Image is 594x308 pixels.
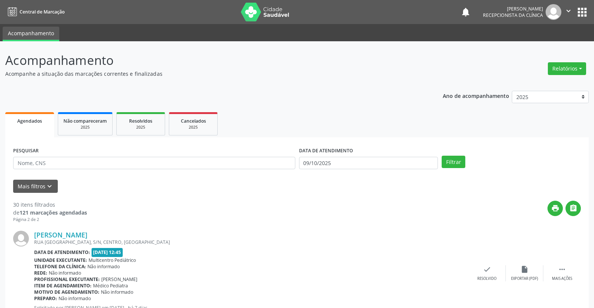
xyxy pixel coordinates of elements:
[122,125,159,130] div: 2025
[569,204,577,212] i: 
[442,156,465,168] button: Filtrar
[13,157,295,170] input: Nome, CNS
[477,276,496,281] div: Resolvido
[299,145,353,157] label: DATA DE ATENDIMENTO
[17,118,42,124] span: Agendados
[13,231,29,246] img: img
[548,62,586,75] button: Relatórios
[3,27,59,41] a: Acompanhamento
[520,265,529,273] i: insert_drive_file
[483,12,543,18] span: Recepcionista da clínica
[34,289,99,295] b: Motivo de agendamento:
[5,51,414,70] p: Acompanhamento
[483,265,491,273] i: check
[174,125,212,130] div: 2025
[483,6,543,12] div: [PERSON_NAME]
[34,263,86,270] b: Telefone da clínica:
[34,257,87,263] b: Unidade executante:
[20,209,87,216] strong: 121 marcações agendadas
[45,182,54,191] i: keyboard_arrow_down
[564,7,573,15] i: 
[34,231,87,239] a: [PERSON_NAME]
[13,145,39,157] label: PESQUISAR
[561,4,576,20] button: 
[59,295,91,302] span: Não informado
[13,201,87,209] div: 30 itens filtrados
[89,257,136,263] span: Multicentro Pediátrico
[5,70,414,78] p: Acompanhe a situação das marcações correntes e finalizadas
[565,201,581,216] button: 
[101,276,137,282] span: [PERSON_NAME]
[181,118,206,124] span: Cancelados
[511,276,538,281] div: Exportar (PDF)
[443,91,509,100] p: Ano de acompanhamento
[299,157,438,170] input: Selecione um intervalo
[129,118,152,124] span: Resolvidos
[101,289,133,295] span: Não informado
[63,125,107,130] div: 2025
[558,265,566,273] i: 
[13,209,87,216] div: de
[13,180,58,193] button: Mais filtroskeyboard_arrow_down
[551,204,559,212] i: print
[20,9,65,15] span: Central de Marcação
[576,6,589,19] button: apps
[552,276,572,281] div: Mais ações
[92,248,123,257] span: [DATE] 12:45
[13,216,87,223] div: Página 2 de 2
[546,4,561,20] img: img
[34,276,100,282] b: Profissional executante:
[460,7,471,17] button: notifications
[34,270,47,276] b: Rede:
[34,249,90,255] b: Data de atendimento:
[34,282,92,289] b: Item de agendamento:
[5,6,65,18] a: Central de Marcação
[87,263,120,270] span: Não informado
[34,239,468,245] div: RUA [GEOGRAPHIC_DATA], S/N, CENTRO, [GEOGRAPHIC_DATA]
[547,201,563,216] button: print
[34,295,57,302] b: Preparo:
[49,270,81,276] span: Não informado
[93,282,128,289] span: Médico Pediatra
[63,118,107,124] span: Não compareceram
